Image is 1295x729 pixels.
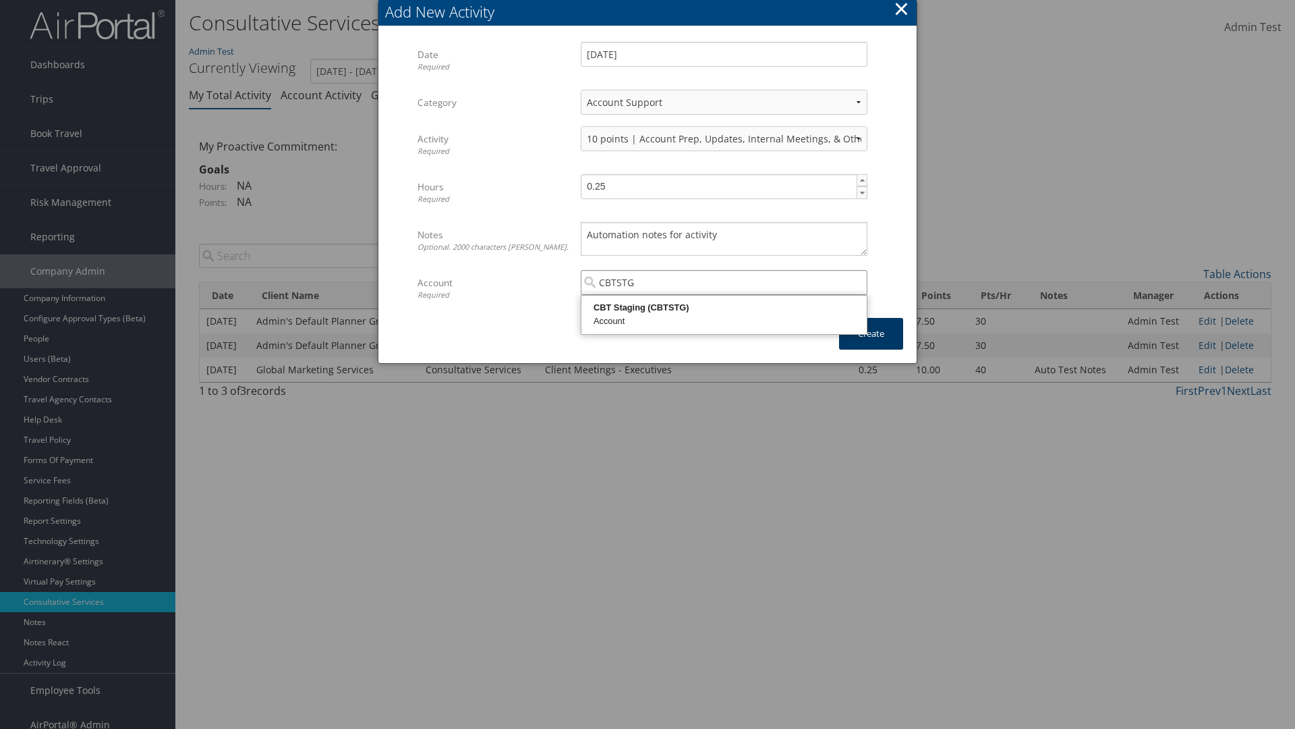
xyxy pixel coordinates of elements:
[583,301,865,315] div: CBT Staging (CBTSTG)
[583,315,865,328] div: Account
[418,174,571,211] label: Hours
[418,42,571,79] label: Date
[418,90,571,115] label: Category
[857,175,868,186] span: ▲
[857,186,867,199] a: ▼
[418,194,571,205] div: Required
[418,146,571,157] div: Required
[418,126,571,163] label: Activity
[418,290,571,301] div: Required
[857,188,868,198] span: ▼
[581,270,867,295] input: Search Accounts
[418,270,571,307] label: Account
[839,318,903,350] button: Create
[418,61,571,73] div: Required
[857,174,867,187] a: ▲
[418,242,571,253] div: Optional. 2000 characters [PERSON_NAME].
[385,1,917,22] div: Add New Activity
[418,222,571,259] label: Notes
